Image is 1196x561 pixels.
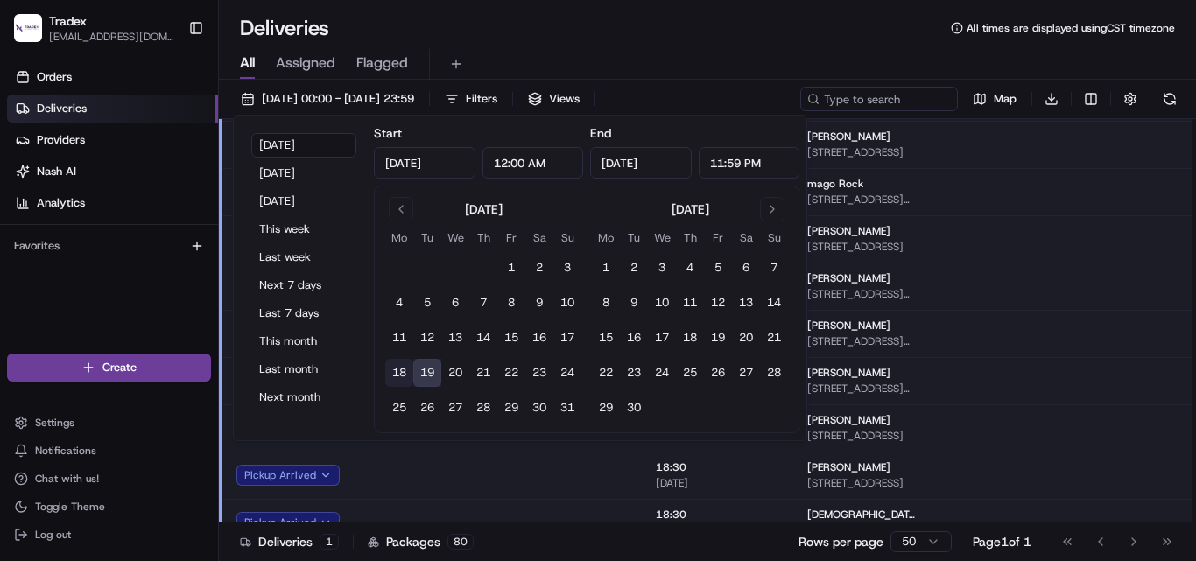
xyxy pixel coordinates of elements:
button: 19 [704,324,732,352]
button: Chat with us! [7,466,211,491]
span: [STREET_ADDRESS][PERSON_NAME] [807,382,920,396]
button: 23 [525,359,553,387]
a: 💻API Documentation [141,247,288,278]
button: 29 [497,394,525,422]
span: [PERSON_NAME] [807,366,890,380]
th: Friday [497,228,525,247]
span: All [240,53,255,74]
span: Views [549,91,580,107]
th: Saturday [732,228,760,247]
button: 18 [385,359,413,387]
button: 3 [648,254,676,282]
span: Orders [37,69,72,85]
button: 30 [525,394,553,422]
button: 14 [469,324,497,352]
button: Tradex [49,12,87,30]
div: Start new chat [60,167,287,185]
img: 1736555255976-a54dd68f-1ca7-489b-9aae-adbdc363a1c4 [18,167,49,199]
span: 18:30 [656,460,779,474]
button: 28 [469,394,497,422]
span: [DEMOGRAPHIC_DATA][PERSON_NAME] [807,508,920,522]
button: 31 [553,394,581,422]
div: 💻 [148,256,162,270]
button: TradexTradex[EMAIL_ADDRESS][DOMAIN_NAME] [7,7,181,49]
span: Pylon [174,297,212,310]
span: Providers [37,132,85,148]
button: 4 [385,289,413,317]
button: [DATE] [251,133,356,158]
button: 12 [413,324,441,352]
span: Notifications [35,444,96,458]
button: Notifications [7,438,211,463]
p: Welcome 👋 [18,70,319,98]
button: 15 [497,324,525,352]
button: [DATE] [251,189,356,214]
button: 16 [620,324,648,352]
button: Refresh [1157,87,1182,111]
button: Next month [251,385,356,410]
button: 16 [525,324,553,352]
span: Filters [466,91,497,107]
button: 9 [620,289,648,317]
button: 19 [413,359,441,387]
button: 5 [704,254,732,282]
span: Analytics [37,195,85,211]
button: 11 [385,324,413,352]
span: [STREET_ADDRESS] [807,240,920,254]
button: 1 [497,254,525,282]
span: Nash AI [37,164,76,179]
button: Toggle Theme [7,494,211,519]
div: 1 [320,534,339,550]
button: 27 [732,359,760,387]
button: 26 [704,359,732,387]
div: Page 1 of 1 [973,533,1031,550]
button: 2 [525,254,553,282]
div: Favorites [7,232,211,260]
span: [PERSON_NAME] [807,224,890,238]
button: 5 [413,289,441,317]
button: 6 [441,289,469,317]
button: 26 [413,394,441,422]
span: [PERSON_NAME] [807,319,890,333]
button: 20 [441,359,469,387]
label: Start [374,125,402,141]
div: [DATE] [672,200,709,218]
th: Tuesday [620,228,648,247]
a: 📗Knowledge Base [11,247,141,278]
button: [EMAIL_ADDRESS][DOMAIN_NAME] [49,30,174,44]
button: 6 [732,254,760,282]
span: [PERSON_NAME] [807,130,890,144]
th: Sunday [553,228,581,247]
button: 24 [648,359,676,387]
span: Knowledge Base [35,254,134,271]
div: [DATE] [465,200,503,218]
button: 2 [620,254,648,282]
span: [DATE] [656,476,779,490]
button: Go to next month [760,197,784,221]
span: [STREET_ADDRESS] [807,145,920,159]
button: 10 [648,289,676,317]
button: 1 [592,254,620,282]
span: Create [102,360,137,375]
span: Chat with us! [35,472,99,486]
button: 28 [760,359,788,387]
button: Last week [251,245,356,270]
button: 15 [592,324,620,352]
th: Thursday [469,228,497,247]
button: 30 [620,394,648,422]
a: Analytics [7,189,218,217]
button: 4 [676,254,704,282]
input: Date [374,147,475,179]
button: Filters [437,87,505,111]
button: Last 7 days [251,301,356,326]
button: 3 [553,254,581,282]
a: Deliveries [7,95,218,123]
span: 18:30 [656,508,779,522]
button: Start new chat [298,172,319,193]
span: [PERSON_NAME] [807,413,890,427]
button: 21 [469,359,497,387]
a: Powered byPylon [123,296,212,310]
img: Nash [18,18,53,53]
h1: Deliveries [240,14,329,42]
